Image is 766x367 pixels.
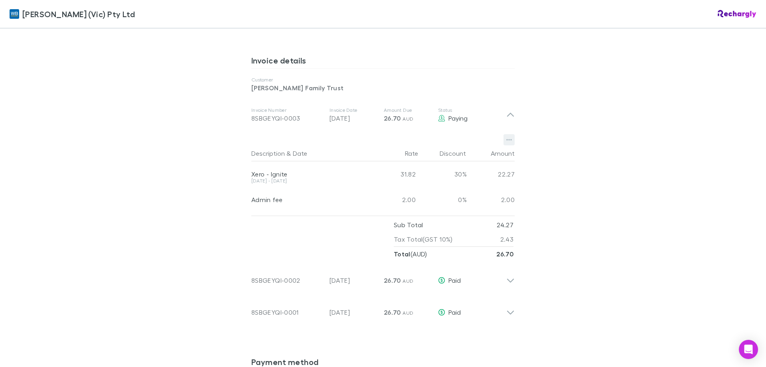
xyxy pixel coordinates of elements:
[330,107,377,113] p: Invoice Date
[245,261,521,293] div: 8SBGEYQI-0002[DATE]26.70 AUDPaid
[371,161,419,187] div: 31.82
[394,232,453,246] p: Tax Total (GST 10%)
[419,161,467,187] div: 30%
[448,276,461,284] span: Paid
[467,187,515,212] div: 2.00
[438,107,506,113] p: Status
[448,308,461,316] span: Paid
[251,77,515,83] p: Customer
[251,276,323,285] div: 8SBGEYQI-0002
[384,114,401,122] span: 26.70
[467,161,515,187] div: 22.27
[245,99,521,131] div: Invoice Number8SBGEYQI-0003Invoice Date[DATE]Amount Due26.70 AUDStatusPaying
[419,187,467,212] div: 0%
[245,293,521,325] div: 8SBGEYQI-0001[DATE]26.70 AUDPaid
[403,310,413,316] span: AUD
[251,170,368,178] div: Xero - Ignite
[330,307,377,317] p: [DATE]
[251,179,368,183] div: [DATE] - [DATE]
[739,340,758,359] div: Open Intercom Messenger
[330,276,377,285] p: [DATE]
[293,145,307,161] button: Date
[394,218,423,232] p: Sub Total
[384,308,401,316] span: 26.70
[330,113,377,123] p: [DATE]
[394,250,411,258] strong: Total
[251,83,515,93] p: [PERSON_NAME] Family Trust
[497,218,513,232] p: 24.27
[384,276,401,284] span: 26.70
[500,232,513,246] p: 2.43
[251,145,285,161] button: Description
[251,196,368,204] div: Admin fee
[251,145,368,161] div: &
[10,9,19,19] img: William Buck (Vic) Pty Ltd's Logo
[251,307,323,317] div: 8SBGEYQI-0001
[371,187,419,212] div: 2.00
[448,114,468,122] span: Paying
[403,278,413,284] span: AUD
[251,113,323,123] div: 8SBGEYQI-0003
[384,107,432,113] p: Amount Due
[496,250,513,258] strong: 26.70
[251,56,515,68] h3: Invoice details
[718,10,756,18] img: Rechargly Logo
[22,8,135,20] span: [PERSON_NAME] (Vic) Pty Ltd
[394,247,427,261] p: ( AUD )
[403,116,413,122] span: AUD
[251,107,323,113] p: Invoice Number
